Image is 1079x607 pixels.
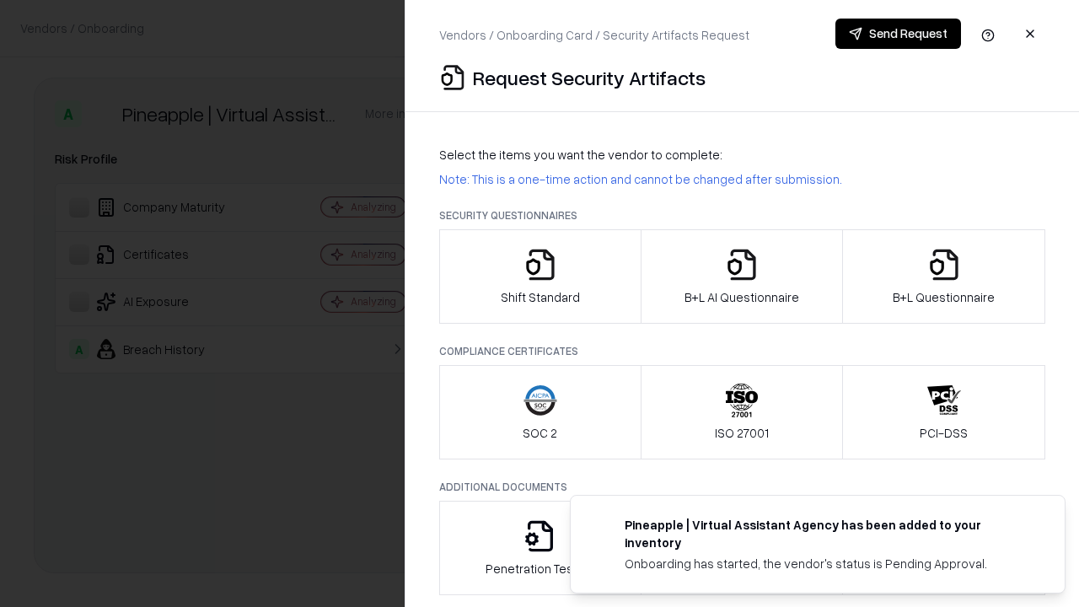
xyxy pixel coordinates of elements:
[523,424,557,442] p: SOC 2
[439,229,641,324] button: Shift Standard
[439,365,641,459] button: SOC 2
[439,344,1045,358] p: Compliance Certificates
[684,288,799,306] p: B+L AI Questionnaire
[641,365,844,459] button: ISO 27001
[842,365,1045,459] button: PCI-DSS
[473,64,706,91] p: Request Security Artifacts
[439,146,1045,164] p: Select the items you want the vendor to complete:
[591,516,611,536] img: trypineapple.com
[835,19,961,49] button: Send Request
[715,424,769,442] p: ISO 27001
[625,555,1024,572] div: Onboarding has started, the vendor's status is Pending Approval.
[439,26,749,44] p: Vendors / Onboarding Card / Security Artifacts Request
[439,208,1045,223] p: Security Questionnaires
[501,288,580,306] p: Shift Standard
[893,288,995,306] p: B+L Questionnaire
[439,170,1045,188] p: Note: This is a one-time action and cannot be changed after submission.
[439,480,1045,494] p: Additional Documents
[842,229,1045,324] button: B+L Questionnaire
[625,516,1024,551] div: Pineapple | Virtual Assistant Agency has been added to your inventory
[486,560,594,577] p: Penetration Testing
[920,424,968,442] p: PCI-DSS
[439,501,641,595] button: Penetration Testing
[641,229,844,324] button: B+L AI Questionnaire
